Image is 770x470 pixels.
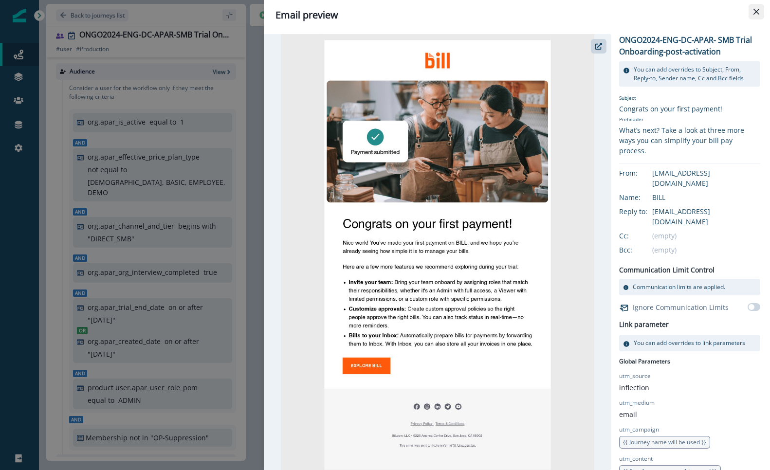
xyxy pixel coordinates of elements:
[619,382,649,393] p: inflection
[652,231,760,241] div: (empty)
[634,339,745,347] p: You can add overrides to link parameters
[619,355,670,366] p: Global Parameters
[619,372,651,380] p: utm_source
[619,125,760,156] div: What’s next? Take a look at three more ways you can simplify your bill pay process.
[634,65,756,83] p: You can add overrides to Subject, From, Reply-to, Sender name, Cc and Bcc fields
[623,438,706,446] span: {{ Journey name will be used }}
[619,104,760,114] div: Congrats on your first payment!
[619,409,637,419] p: email
[619,454,653,463] p: utm_content
[619,192,668,202] div: Name:
[619,425,659,434] p: utm_campaign
[652,206,760,227] div: [EMAIL_ADDRESS][DOMAIN_NAME]
[619,168,668,178] div: From:
[281,34,594,470] img: email asset unavailable
[619,245,668,255] div: Bcc:
[619,114,760,125] p: Preheader
[619,34,760,57] p: ONGO2024-ENG-DC-APAR- SMB Trial Onboarding-post-activation
[619,231,668,241] div: Cc:
[652,245,760,255] div: (empty)
[619,206,668,217] div: Reply to:
[619,398,655,407] p: utm_medium
[619,94,760,104] p: Subject
[652,168,760,188] div: [EMAIL_ADDRESS][DOMAIN_NAME]
[275,8,758,22] div: Email preview
[619,319,669,331] h2: Link parameter
[652,192,760,202] div: BILL
[749,4,764,19] button: Close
